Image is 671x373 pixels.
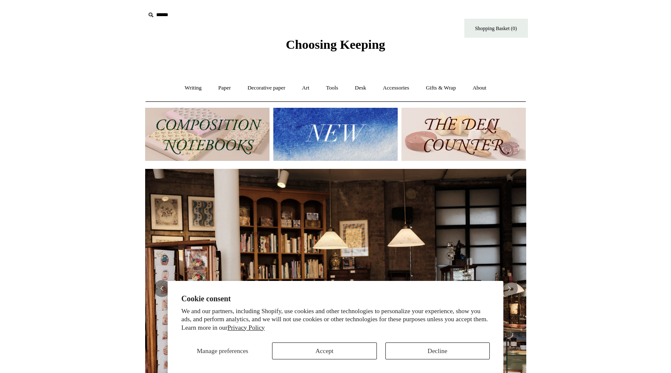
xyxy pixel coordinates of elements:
[240,77,293,99] a: Decorative paper
[181,294,490,303] h2: Cookie consent
[375,77,417,99] a: Accessories
[401,108,526,161] img: The Deli Counter
[227,324,265,331] a: Privacy Policy
[501,280,518,297] button: Next
[177,77,209,99] a: Writing
[154,280,171,297] button: Previous
[318,77,346,99] a: Tools
[465,77,494,99] a: About
[211,77,239,99] a: Paper
[197,348,248,354] span: Manage preferences
[286,44,385,50] a: Choosing Keeping
[295,77,317,99] a: Art
[464,19,528,38] a: Shopping Basket (0)
[347,77,374,99] a: Desk
[273,108,398,161] img: New.jpg__PID:f73bdf93-380a-4a35-bcfe-7823039498e1
[145,108,270,161] img: 202302 Composition ledgers.jpg__PID:69722ee6-fa44-49dd-a067-31375e5d54ec
[272,342,376,359] button: Accept
[418,77,463,99] a: Gifts & Wrap
[385,342,490,359] button: Decline
[181,307,490,332] p: We and our partners, including Shopify, use cookies and other technologies to personalize your ex...
[286,37,385,51] span: Choosing Keeping
[181,342,264,359] button: Manage preferences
